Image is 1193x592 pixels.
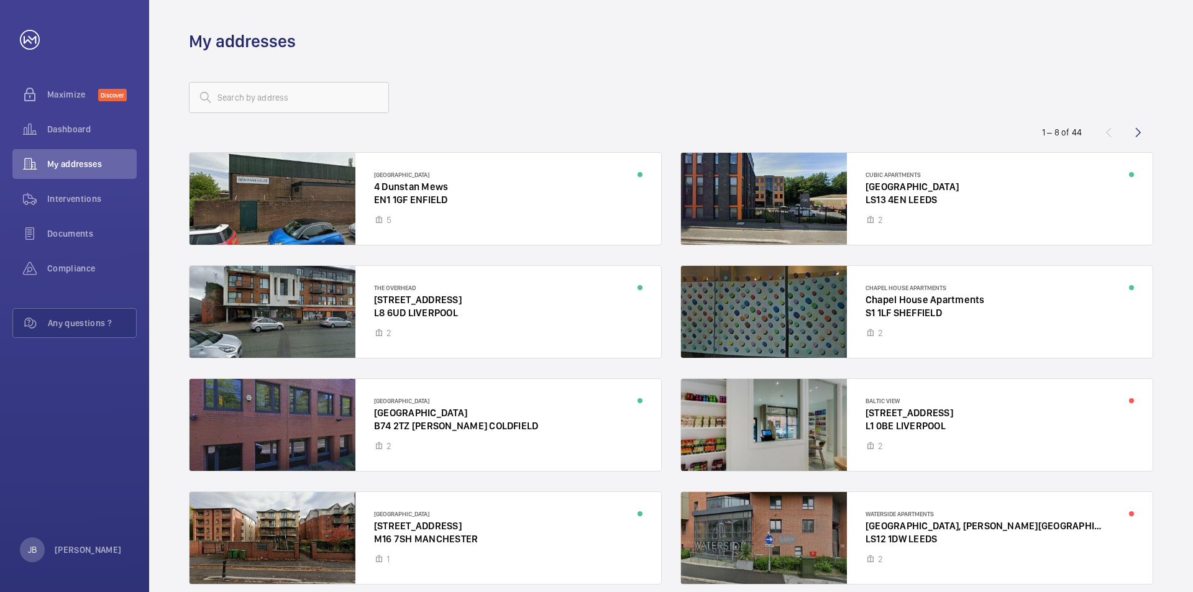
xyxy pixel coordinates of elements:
div: 1 – 8 of 44 [1042,126,1082,139]
span: Any questions ? [48,317,136,329]
p: [PERSON_NAME] [55,544,122,556]
span: Compliance [47,262,137,275]
p: JB [28,544,37,556]
span: Documents [47,227,137,240]
h1: My addresses [189,30,296,53]
span: Discover [98,89,127,101]
input: Search by address [189,82,389,113]
span: My addresses [47,158,137,170]
span: Interventions [47,193,137,205]
span: Dashboard [47,123,137,135]
span: Maximize [47,88,98,101]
